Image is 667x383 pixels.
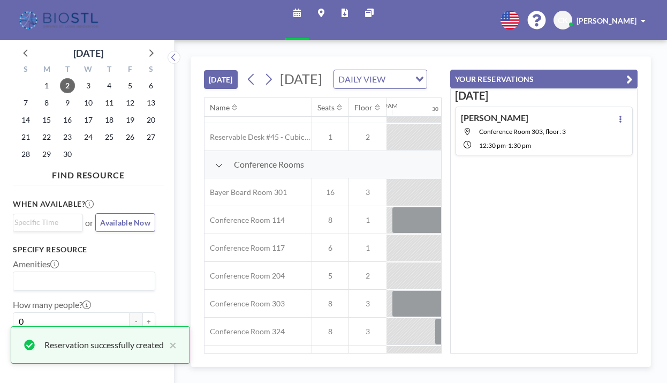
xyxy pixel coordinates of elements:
span: Wednesday, September 17, 2025 [81,112,96,127]
span: Conference Room 114 [204,215,285,225]
span: 3 [349,327,386,336]
span: Available Now [100,218,150,227]
span: Monday, September 15, 2025 [39,112,54,127]
span: Thursday, September 11, 2025 [102,95,117,110]
div: S [140,63,161,77]
span: Bayer Board Room 301 [204,187,287,197]
input: Search for option [14,216,77,228]
button: + [142,312,155,331]
span: 1:30 PM [508,141,531,149]
span: 1 [312,132,348,142]
span: 1 [349,215,386,225]
h3: Specify resource [13,245,155,254]
span: Monday, September 29, 2025 [39,147,54,162]
span: Tuesday, September 16, 2025 [60,112,75,127]
span: Conference Room 303 [204,299,285,309]
button: YOUR RESERVATIONS [450,70,638,88]
span: - [506,141,508,149]
span: Sunday, September 14, 2025 [18,112,33,127]
span: Saturday, September 6, 2025 [143,78,158,93]
span: Conference Room 117 [204,243,285,253]
div: W [78,63,99,77]
span: Thursday, September 25, 2025 [102,130,117,145]
span: Wednesday, September 10, 2025 [81,95,96,110]
div: Search for option [13,272,155,290]
span: Thursday, September 4, 2025 [102,78,117,93]
div: Seats [317,103,335,112]
div: M [36,63,57,77]
span: Monday, September 22, 2025 [39,130,54,145]
span: Saturday, September 27, 2025 [143,130,158,145]
div: [DATE] [73,46,103,61]
span: Tuesday, September 2, 2025 [60,78,75,93]
span: Friday, September 19, 2025 [123,112,138,127]
span: Friday, September 26, 2025 [123,130,138,145]
span: Conference Room 204 [204,271,285,281]
button: close [164,339,177,351]
span: Wednesday, September 24, 2025 [81,130,96,145]
span: Saturday, September 13, 2025 [143,95,158,110]
span: 3 [349,187,386,197]
span: Conference Rooms [234,159,304,170]
span: Tuesday, September 30, 2025 [60,147,75,162]
div: Search for option [13,214,82,230]
input: Search for option [14,274,149,288]
div: Search for option [334,70,427,88]
button: Available Now [95,213,155,232]
span: Sunday, September 21, 2025 [18,130,33,145]
span: Monday, September 1, 2025 [39,78,54,93]
span: Sunday, September 7, 2025 [18,95,33,110]
span: [DATE] [280,71,322,87]
label: Amenities [13,259,59,269]
label: How many people? [13,299,91,310]
button: [DATE] [204,70,238,89]
div: T [98,63,119,77]
button: - [130,312,142,331]
h4: FIND RESOURCE [13,166,164,181]
span: Tuesday, September 9, 2025 [60,95,75,110]
span: Conference Room 303, floor: 3 [479,127,566,136]
span: 3 [349,299,386,309]
div: 30 [432,106,438,112]
h4: [PERSON_NAME] [461,112,528,123]
input: Search for option [389,72,409,86]
span: Reservable Desk #45 - Cubicle Area (Office 206) [204,132,312,142]
span: Thursday, September 18, 2025 [102,112,117,127]
span: 6 [312,243,348,253]
span: CK [558,16,568,25]
span: DAILY VIEW [336,72,388,86]
span: 8 [312,327,348,336]
span: 1 [349,243,386,253]
span: 16 [312,187,348,197]
span: Conference Room 324 [204,327,285,336]
span: [PERSON_NAME] [577,16,636,25]
span: Wednesday, September 3, 2025 [81,78,96,93]
span: or [85,217,93,228]
div: S [16,63,36,77]
span: 2 [349,271,386,281]
span: Sunday, September 28, 2025 [18,147,33,162]
div: F [119,63,140,77]
h3: [DATE] [455,89,633,102]
div: Name [210,103,230,112]
span: Friday, September 12, 2025 [123,95,138,110]
span: Tuesday, September 23, 2025 [60,130,75,145]
span: 2 [349,132,386,142]
span: 5 [312,271,348,281]
span: Monday, September 8, 2025 [39,95,54,110]
span: 12:30 PM [479,141,506,149]
img: organization-logo [17,10,102,31]
div: Reservation successfully created [44,339,164,351]
span: Friday, September 5, 2025 [123,78,138,93]
span: Saturday, September 20, 2025 [143,112,158,127]
span: 8 [312,215,348,225]
div: Floor [354,103,373,112]
div: T [57,63,78,77]
div: 9AM [384,102,398,110]
span: 8 [312,299,348,309]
